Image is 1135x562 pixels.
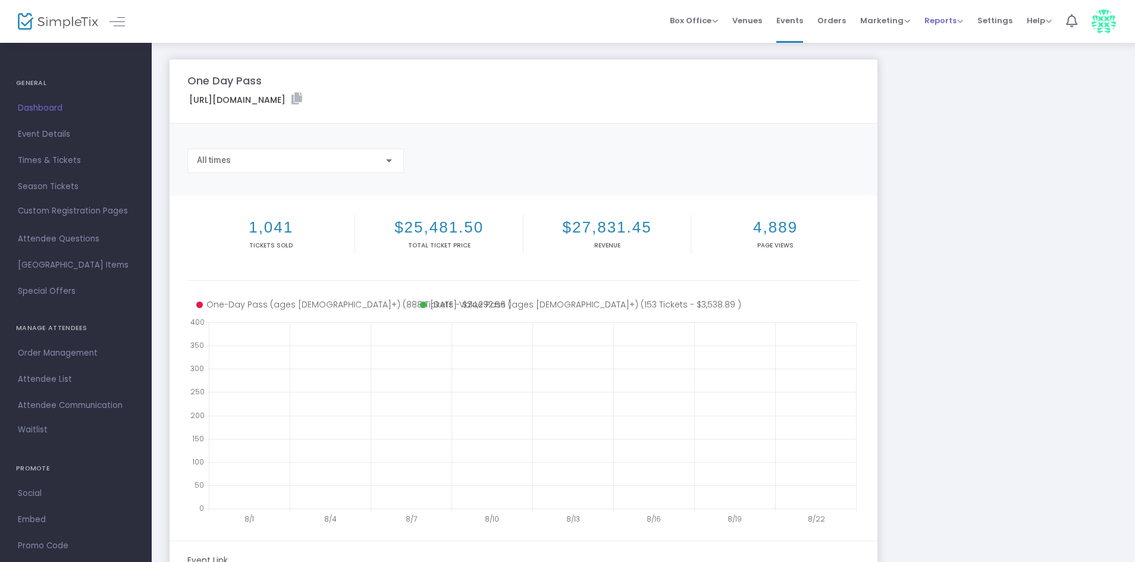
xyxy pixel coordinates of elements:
span: Box Office [670,15,718,26]
p: Tickets sold [190,241,352,250]
text: 8/19 [728,514,742,524]
h4: GENERAL [16,71,136,95]
text: 400 [190,317,205,327]
span: Venues [732,5,762,36]
text: 8/1 [244,514,254,524]
text: 200 [190,410,205,420]
span: Marketing [860,15,910,26]
span: [GEOGRAPHIC_DATA] Items [18,258,134,273]
text: 300 [190,363,204,373]
h2: 4,889 [694,218,857,237]
text: 8/4 [324,514,337,524]
span: Waitlist [18,424,48,436]
span: Event Details [18,127,134,142]
span: Attendee Communication [18,398,134,413]
span: Dashboard [18,101,134,116]
p: Page Views [694,241,857,250]
h2: $27,831.45 [526,218,688,237]
text: 100 [192,456,204,466]
h2: $25,481.50 [358,218,520,237]
span: Events [776,5,803,36]
text: 8/7 [406,514,417,524]
h4: PROMOTE [16,457,136,481]
text: 350 [190,340,204,350]
p: Revenue [526,241,688,250]
span: Social [18,486,134,501]
m-panel-title: One Day Pass [187,73,262,89]
span: Attendee List [18,372,134,387]
p: Total Ticket Price [358,241,520,250]
text: 250 [190,387,205,397]
span: Help [1027,15,1052,26]
span: Promo Code [18,538,134,554]
text: 0 [199,503,204,513]
span: Embed [18,512,134,528]
span: Order Management [18,346,134,361]
text: 8/22 [808,514,825,524]
text: 8/13 [566,514,580,524]
text: 50 [195,479,204,489]
text: 8/10 [485,514,499,524]
span: Times & Tickets [18,153,134,168]
h4: MANAGE ATTENDEES [16,316,136,340]
text: 150 [192,433,204,443]
text: 8/16 [647,514,661,524]
label: [URL][DOMAIN_NAME] [189,93,302,106]
span: Orders [817,5,846,36]
span: Season Tickets [18,179,134,194]
span: All times [197,155,231,165]
span: Reports [924,15,963,26]
span: Attendee Questions [18,231,134,247]
span: Special Offers [18,284,134,299]
h2: 1,041 [190,218,352,237]
span: Settings [977,5,1012,36]
span: Custom Registration Pages [18,205,128,217]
